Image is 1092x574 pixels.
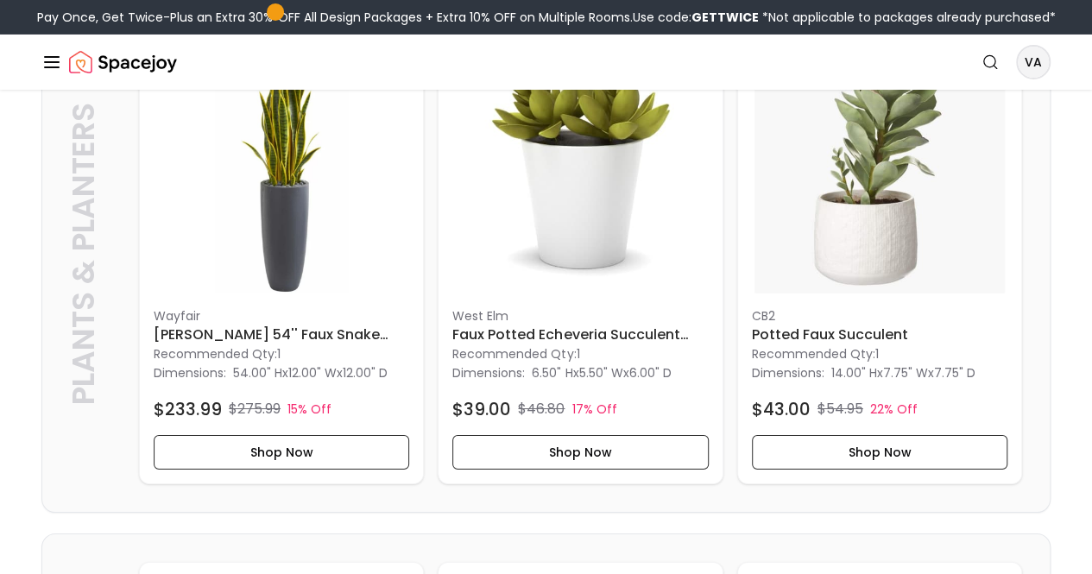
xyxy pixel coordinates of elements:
img: Spacejoy Logo [69,45,177,79]
button: Shop Now [452,435,708,470]
a: Potted Faux Succulent imageCB2Potted Faux SucculentRecommended Qty:1Dimensions:14.00" Hx7.75" Wx7... [737,23,1022,484]
h6: Potted Faux Succulent [752,325,1007,345]
span: 12.00" D [343,364,388,382]
p: Dimensions: [154,363,226,383]
p: 15% Off [287,401,331,418]
img: Brieya 54'' Faux Snake Plant image [154,38,409,293]
span: 7.75" D [934,364,975,382]
p: Recommended Qty: 1 [752,345,1007,363]
img: Potted Faux Succulent image [752,38,1007,293]
span: VA [1018,47,1049,78]
p: Wayfair [154,307,409,325]
div: Pay Once, Get Twice-Plus an Extra 30% OFF All Design Packages + Extra 10% OFF on Multiple Rooms. [37,9,1056,26]
a: Brieya 54'' Faux Snake Plant imageWayfair[PERSON_NAME] 54'' Faux Snake PlantRecommended Qty:1Dime... [139,23,424,484]
span: 5.50" W [578,364,622,382]
span: 7.75" W [883,364,928,382]
b: GETTWICE [691,9,759,26]
img: Faux Potted Echeveria Succulent Plant image [452,38,708,293]
span: *Not applicable to packages already purchased* [759,9,1056,26]
p: $275.99 [229,399,281,419]
h6: [PERSON_NAME] 54'' Faux Snake Plant [154,325,409,345]
p: $46.80 [518,399,565,419]
span: Use code: [633,9,759,26]
p: West Elm [452,307,708,325]
p: 22% Off [870,401,918,418]
p: Dimensions: [452,363,525,383]
p: 17% Off [571,401,616,418]
p: CB2 [752,307,1007,325]
span: 6.00" D [628,364,671,382]
button: Shop Now [752,435,1007,470]
h4: $233.99 [154,397,222,421]
span: 12.00" W [288,364,337,382]
div: Potted Faux Succulent [737,23,1022,484]
button: VA [1016,45,1051,79]
a: Faux Potted Echeveria Succulent Plant imageWest ElmFaux Potted Echeveria Succulent PlantRecommend... [438,23,723,484]
button: Shop Now [154,435,409,470]
span: 6.50" H [532,364,572,382]
p: x x [233,364,388,382]
h6: Faux Potted Echeveria Succulent Plant [452,325,708,345]
p: $54.95 [817,399,863,419]
div: Brieya 54'' Faux Snake Plant [139,23,424,484]
nav: Global [41,35,1051,90]
p: x x [532,364,671,382]
h4: $43.00 [752,397,811,421]
a: Spacejoy [69,45,177,79]
div: Faux Potted Echeveria Succulent Plant [438,23,723,484]
p: Recommended Qty: 1 [452,345,708,363]
p: Plants & Planters [66,47,101,461]
p: x x [831,364,975,382]
span: 14.00" H [831,364,877,382]
h4: $39.00 [452,397,511,421]
p: Recommended Qty: 1 [154,345,409,363]
span: 54.00" H [233,364,282,382]
p: Dimensions: [752,363,824,383]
